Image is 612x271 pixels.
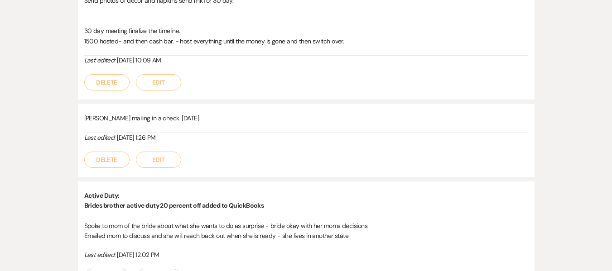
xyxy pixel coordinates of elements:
div: [DATE] 12:02 PM [84,250,528,260]
i: Last edited: [84,133,116,142]
button: Delete [84,152,130,168]
div: [DATE] 10:09 AM [84,56,528,65]
button: Edit [136,152,181,168]
i: Last edited: [84,56,116,64]
p: Emailed mom to discuss and she will reach back out when she is ready - she lives in another state [84,231,528,241]
p: Spoke to mom of the bride about what she wants to do as surprise - bride okay with her moms decis... [84,221,528,231]
strong: Active Duty: [84,191,120,200]
div: [DATE] 1:26 PM [84,133,528,143]
p: [PERSON_NAME] mailing in a check. [DATE] [84,113,528,123]
p: 30 day meeting finalize the timeline. [84,26,528,36]
strong: Brides brother active duty 20 percent off added to QuickBooks [84,201,264,209]
button: Edit [136,74,181,90]
button: Delete [84,74,130,90]
i: Last edited: [84,251,116,259]
p: 1500 hosted- and then cash bar. - host everything until the money is gone and then switch over. [84,36,528,46]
